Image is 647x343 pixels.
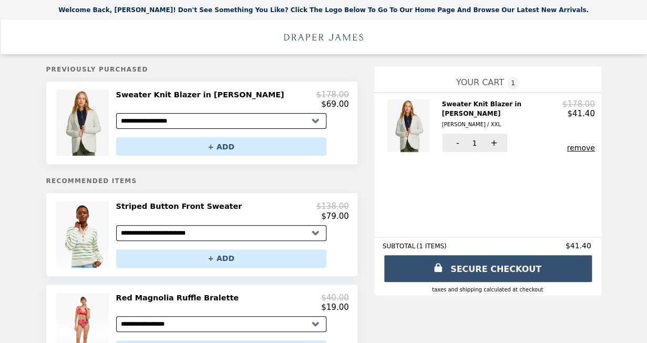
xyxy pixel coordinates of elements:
[321,302,349,312] p: $19.00
[116,113,326,129] select: Select a product variant
[567,144,594,152] button: remove
[321,211,349,221] p: $79.00
[321,293,349,302] p: $40.00
[478,134,507,152] button: +
[116,249,326,268] button: + ADD
[383,287,593,292] div: Taxes and Shipping calculated at checkout
[116,316,326,332] select: Select a product variant
[567,109,595,118] p: $41.40
[416,243,446,250] span: ( 1 ITEMS )
[442,99,562,129] h2: Sweater Knit Blazer in [PERSON_NAME]
[116,293,243,302] h2: Red Magnolia Ruffle Bralette
[116,201,247,211] h2: Striped Button Front Sweater
[321,99,349,109] p: $69.00
[507,77,519,89] span: 1
[442,134,471,152] button: -
[316,90,348,99] p: $178.00
[280,26,368,48] img: Brand Logo
[116,137,326,156] button: + ADD
[46,177,357,185] h5: Recommended Items
[566,241,593,250] span: $41.40
[383,243,417,250] span: SUBTOTAL
[58,6,589,14] p: Welcome Back, [PERSON_NAME]! Don't see something you like? Click the logo below to go to our home...
[472,139,477,147] span: 1
[387,99,432,152] img: Sweater Knit Blazer in Magnolia White
[562,99,594,109] p: $178.00
[383,254,593,283] a: SECURE CHECKOUT
[316,201,348,211] p: $138.00
[56,90,111,156] img: Sweater Knit Blazer in Magnolia White
[116,90,289,99] h2: Sweater Knit Blazer in [PERSON_NAME]
[456,77,504,87] span: YOUR CART
[46,66,357,73] h5: Previously Purchased
[116,225,326,241] select: Select a product variant
[442,120,558,129] div: [PERSON_NAME] / XXL
[56,201,111,267] img: Striped Button Front Sweater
